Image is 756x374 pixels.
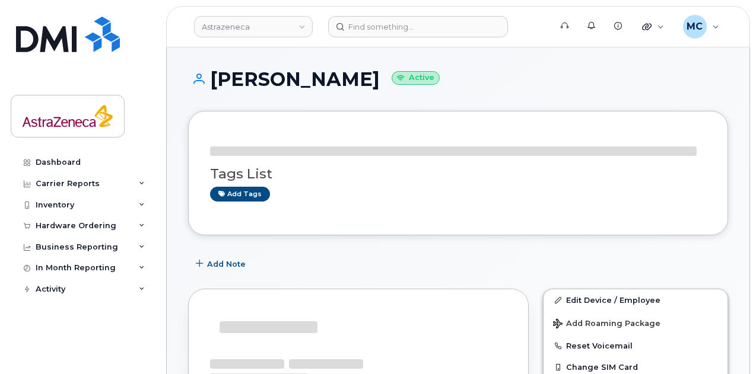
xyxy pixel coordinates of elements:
h1: [PERSON_NAME] [188,69,728,89]
a: Add tags [210,187,270,202]
small: Active [392,71,440,85]
a: Edit Device / Employee [544,289,728,311]
button: Add Roaming Package [544,311,728,335]
span: Add Note [207,258,246,270]
h3: Tags List [210,167,706,181]
button: Reset Voicemail [544,335,728,356]
button: Add Note [188,253,256,274]
span: Add Roaming Package [553,319,660,330]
